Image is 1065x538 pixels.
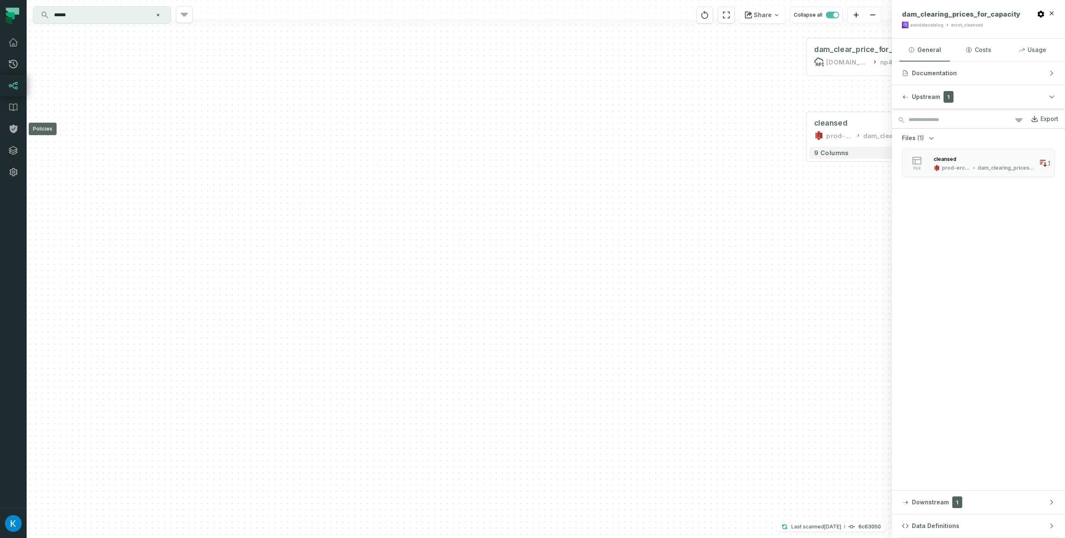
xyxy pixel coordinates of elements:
[29,123,57,135] div: Policies
[1024,113,1058,127] a: Export
[953,39,1003,61] button: Costs
[814,45,906,55] div: dam_clear_price_for_cap
[951,22,983,28] div: ercot_cleansed
[892,62,1065,85] button: Documentation
[934,156,956,162] div: cleansed
[910,22,944,28] div: awsdatacatalog
[913,166,921,170] span: file
[917,134,924,142] span: (1)
[978,165,1035,171] div: dam_clearing_prices_for_capacity
[899,39,950,61] button: General
[858,524,881,529] h4: 6c63050
[902,134,916,142] span: Files
[848,7,864,23] button: zoom in
[944,91,954,103] span: 1
[912,93,940,101] span: Upstream
[942,165,971,171] div: prod-ercotapi-it-bhl-public-cleansed/ercot
[902,134,936,142] button: Files(1)
[952,496,962,508] span: 1
[863,131,917,141] div: dam_clearing_prices_for_capacity
[892,85,1065,109] button: Upstream1
[776,522,886,532] button: Last scanned[DATE] 11:30:36 AM6c63050
[880,57,917,67] div: np4-188-cd
[791,523,841,531] p: Last scanned
[1048,160,1050,166] span: 1
[814,149,849,156] span: 9 columns
[892,514,1065,538] button: Data Definitions
[864,7,881,23] button: zoom out
[912,69,957,77] span: Documentation
[824,523,841,530] relative-time: Aug 19, 2025, 11:30 AM GMT+3
[902,10,1020,18] span: dam_clearing_prices_for_capacity
[1007,39,1058,61] button: Usage
[5,515,22,532] img: avatar of Kosta Shougaev
[826,131,853,141] div: prod-ercotapi-it-bhl-public-cleansed/ercot
[154,11,162,19] button: Clear search query
[1040,115,1058,123] div: Export
[892,491,1065,514] button: Downstream1
[814,118,848,128] div: cleansed
[912,522,959,530] span: Data Definitions
[790,7,843,23] button: Collapse all
[912,498,949,506] span: Downstream
[740,7,785,23] button: Share
[902,149,1055,177] button: fileprod-ercotapi-it-bhl-public-cleansed/ercotdam_clearing_prices_for_capacity1
[826,57,869,67] div: api.ercot.com/api/public-reports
